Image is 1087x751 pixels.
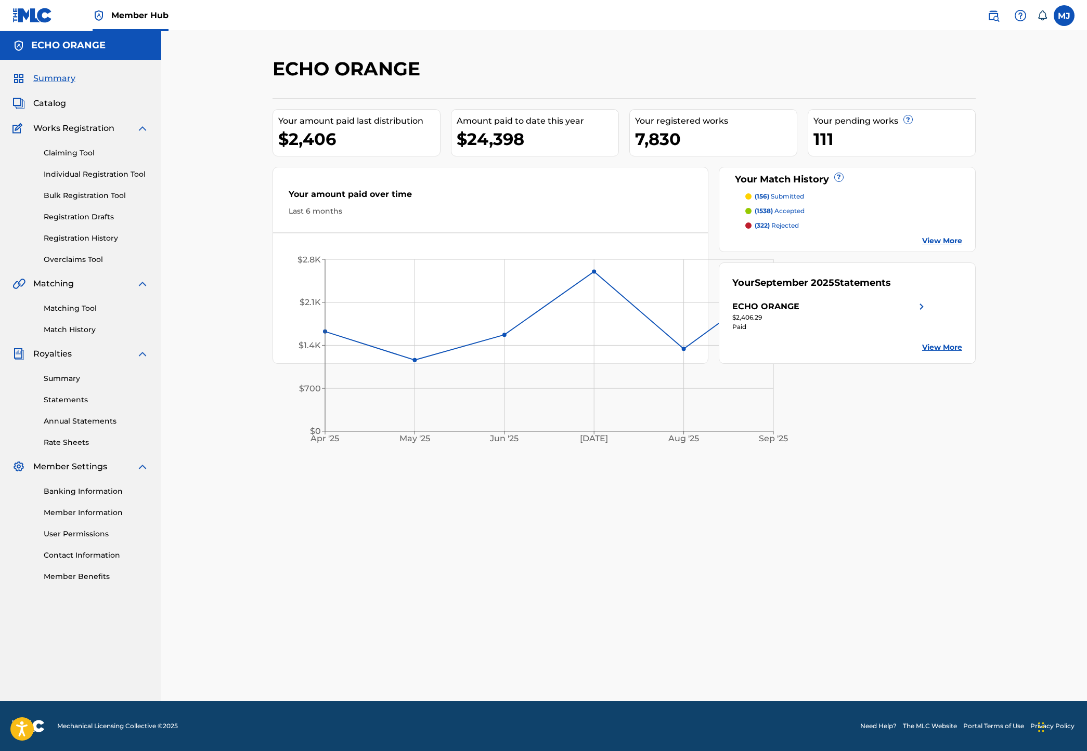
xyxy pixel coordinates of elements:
[44,394,149,405] a: Statements
[635,115,797,127] div: Your registered works
[1014,9,1027,22] img: help
[983,5,1004,26] a: Public Search
[44,190,149,201] a: Bulk Registration Tool
[297,255,321,265] tspan: $2.8K
[1010,5,1031,26] div: Help
[136,122,149,135] img: expand
[44,529,149,539] a: User Permissions
[44,303,149,314] a: Matching Tool
[1037,10,1047,21] div: Notifications
[813,115,975,127] div: Your pending works
[44,169,149,180] a: Individual Registration Tool
[12,720,45,732] img: logo
[44,486,149,497] a: Banking Information
[136,278,149,290] img: expand
[1035,701,1087,751] div: Widget de chat
[12,278,25,290] img: Matching
[44,437,149,448] a: Rate Sheets
[745,206,963,216] a: (1538) accepted
[12,72,25,85] img: Summary
[33,72,75,85] span: Summary
[1054,5,1075,26] div: User Menu
[33,97,66,110] span: Catalog
[963,721,1024,731] a: Portal Terms of Use
[44,254,149,265] a: Overclaims Tool
[732,300,799,313] div: ECHO ORANGE
[835,173,843,181] span: ?
[813,127,975,151] div: 111
[278,127,440,151] div: $2,406
[44,507,149,518] a: Member Information
[1038,712,1044,743] div: Glisser
[12,348,25,360] img: Royalties
[299,340,321,350] tspan: $1.4K
[745,221,963,230] a: (322) rejected
[732,300,928,332] a: ECHO ORANGEright chevron icon$2,406.29Paid
[310,433,340,443] tspan: Apr '25
[904,115,912,124] span: ?
[44,212,149,222] a: Registration Drafts
[922,342,962,353] a: View More
[457,127,618,151] div: $24,398
[755,221,799,230] p: rejected
[33,460,107,473] span: Member Settings
[12,72,75,85] a: SummarySummary
[489,433,519,443] tspan: Jun '25
[33,348,72,360] span: Royalties
[1035,701,1087,751] iframe: Chat Widget
[755,207,773,215] span: (1538)
[755,192,769,200] span: (156)
[33,278,74,290] span: Matching
[922,235,962,246] a: View More
[1058,532,1087,618] iframe: Resource Center
[44,373,149,384] a: Summary
[111,9,169,21] span: Member Hub
[93,9,105,22] img: Top Rightsholder
[33,122,114,135] span: Works Registration
[44,571,149,582] a: Member Benefits
[12,39,25,52] img: Accounts
[580,433,608,443] tspan: [DATE]
[57,721,178,731] span: Mechanical Licensing Collective © 2025
[300,297,321,307] tspan: $2.1K
[12,97,66,110] a: CatalogCatalog
[915,300,928,313] img: right chevron icon
[987,9,1000,22] img: search
[136,348,149,360] img: expand
[755,277,834,288] span: September 2025
[12,97,25,110] img: Catalog
[273,57,425,81] h2: ECHO ORANGE
[755,221,770,229] span: (322)
[310,426,321,436] tspan: $0
[44,324,149,335] a: Match History
[289,188,692,206] div: Your amount paid over time
[745,192,963,201] a: (156) submitted
[755,192,804,201] p: submitted
[860,721,897,731] a: Need Help?
[44,550,149,561] a: Contact Information
[289,206,692,217] div: Last 6 months
[12,460,25,473] img: Member Settings
[31,39,106,51] h5: ECHO ORANGE
[44,233,149,244] a: Registration History
[635,127,797,151] div: 7,830
[759,433,788,443] tspan: Sep '25
[399,433,430,443] tspan: May '25
[299,384,321,393] tspan: $700
[12,122,26,135] img: Works Registration
[12,8,53,23] img: MLC Logo
[755,206,805,216] p: accepted
[44,416,149,427] a: Annual Statements
[136,460,149,473] img: expand
[732,276,891,290] div: Your Statements
[903,721,957,731] a: The MLC Website
[732,173,963,187] div: Your Match History
[1030,721,1075,731] a: Privacy Policy
[278,115,440,127] div: Your amount paid last distribution
[457,115,618,127] div: Amount paid to date this year
[44,148,149,159] a: Claiming Tool
[732,322,928,332] div: Paid
[668,433,699,443] tspan: Aug '25
[732,313,928,322] div: $2,406.29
